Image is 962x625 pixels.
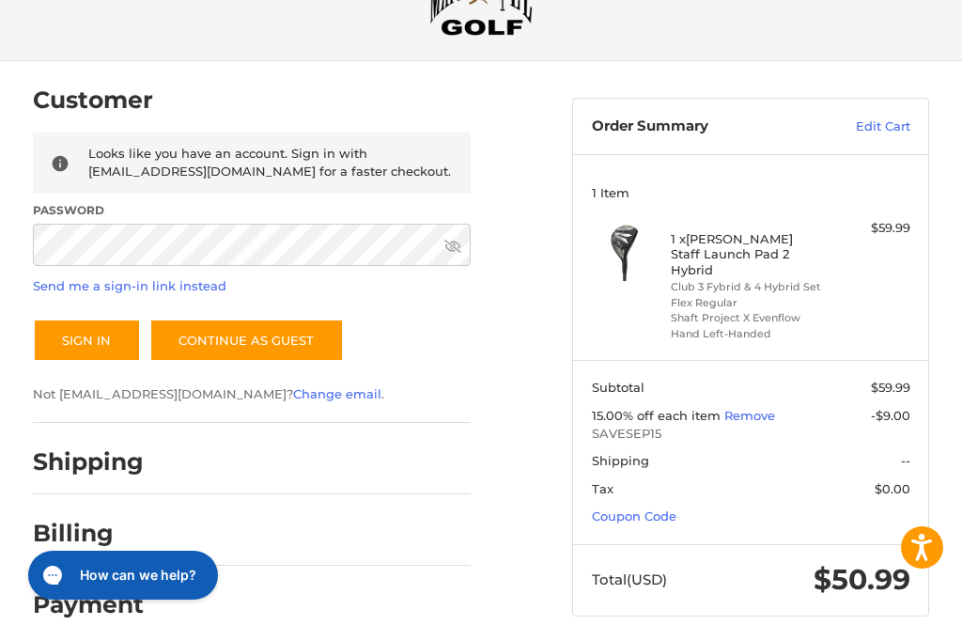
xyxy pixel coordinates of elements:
[592,408,724,423] span: 15.00% off each item
[592,481,613,496] span: Tax
[88,146,451,180] span: Looks like you have an account. Sign in with [EMAIL_ADDRESS][DOMAIN_NAME] for a faster checkout.
[814,562,910,597] span: $50.99
[671,279,826,295] li: Club 3 Fybrid & 4 Hybrid Set
[592,425,910,444] span: SAVESEP15
[33,519,143,548] h2: Billing
[875,481,910,496] span: $0.00
[871,408,910,423] span: -$9.00
[809,117,910,136] a: Edit Cart
[671,310,826,326] li: Shaft Project X Evenflow
[33,86,153,115] h2: Customer
[33,447,144,477] h2: Shipping
[592,453,649,468] span: Shipping
[592,380,644,395] span: Subtotal
[592,185,910,200] h3: 1 Item
[33,319,141,362] button: Sign In
[149,319,344,362] a: Continue as guest
[830,219,910,238] div: $59.99
[671,231,826,277] h4: 1 x [PERSON_NAME] Staff Launch Pad 2 Hybrid
[671,295,826,311] li: Flex Regular
[19,544,224,606] iframe: Gorgias live chat messenger
[901,453,910,468] span: --
[592,570,667,588] span: Total (USD)
[724,408,775,423] a: Remove
[33,278,226,293] a: Send me a sign-in link instead
[33,385,472,404] p: Not [EMAIL_ADDRESS][DOMAIN_NAME]? .
[871,380,910,395] span: $59.99
[592,508,676,523] a: Coupon Code
[293,386,381,401] a: Change email
[592,117,809,136] h3: Order Summary
[33,202,472,219] label: Password
[671,326,826,342] li: Hand Left-Handed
